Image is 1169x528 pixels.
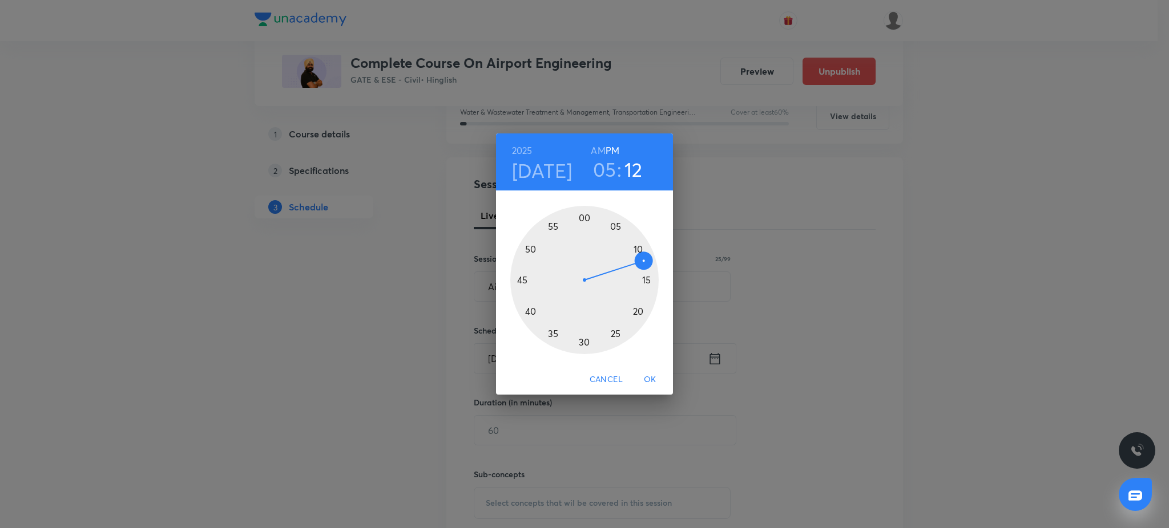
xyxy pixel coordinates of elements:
button: 12 [624,157,643,181]
button: 2025 [512,143,533,159]
button: Cancel [585,369,627,390]
button: AM [591,143,605,159]
button: 05 [593,157,616,181]
button: OK [632,369,668,390]
button: PM [606,143,619,159]
h3: : [617,157,622,181]
span: Cancel [590,372,623,387]
button: [DATE] [512,159,573,182]
span: OK [636,372,664,387]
